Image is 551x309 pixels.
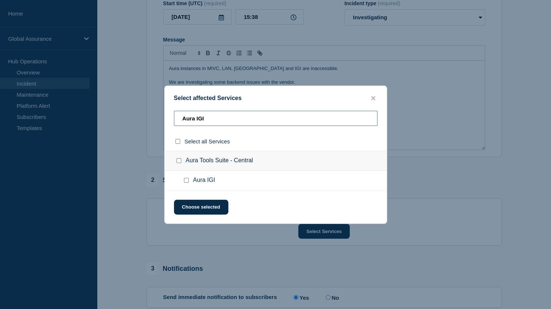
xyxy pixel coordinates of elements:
[184,178,189,183] input: Aura IGI checkbox
[174,200,228,215] button: Choose selected
[177,158,181,163] input: Aura Tools Suite - Central checkbox
[185,138,230,144] span: Select all Services
[193,177,215,184] span: Aura IGI
[165,151,387,171] div: Aura Tools Suite - Central
[369,95,377,102] button: close button
[165,95,387,102] div: Select affected Services
[175,139,180,144] input: select all checkbox
[174,111,377,126] input: Search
